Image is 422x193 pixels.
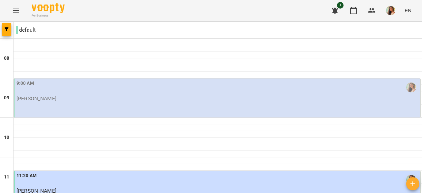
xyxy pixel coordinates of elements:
[337,2,344,9] span: 1
[386,6,395,15] img: a50212d1731b15ff461de61708548de8.jpg
[16,26,36,34] p: default
[4,55,9,62] h6: 08
[16,96,56,101] p: [PERSON_NAME]
[406,175,416,185] img: Валерія Ващенко
[406,82,416,92] img: Валерія Ващенко
[4,134,9,141] h6: 10
[402,4,414,16] button: EN
[16,80,34,87] label: 9:00 AM
[4,94,9,102] h6: 09
[32,14,65,18] span: For Business
[405,7,411,14] span: EN
[16,172,37,179] label: 11:20 AM
[32,3,65,13] img: Voopty Logo
[4,174,9,181] h6: 11
[8,3,24,18] button: Menu
[406,177,419,190] button: Add lesson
